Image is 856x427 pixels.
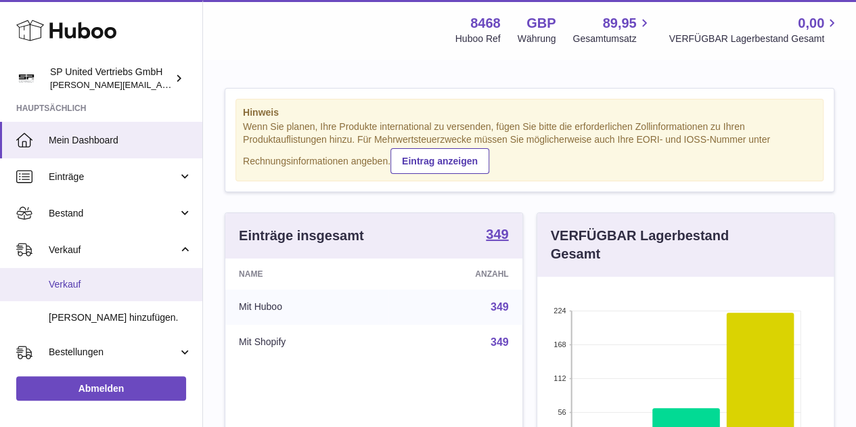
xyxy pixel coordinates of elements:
[225,259,388,290] th: Name
[551,227,773,263] h3: VERFÜGBAR Lagerbestand Gesamt
[49,207,178,220] span: Bestand
[49,244,178,256] span: Verkauf
[50,66,172,91] div: SP United Vertriebs GmbH
[239,227,364,245] h3: Einträge insgesamt
[572,32,652,45] span: Gesamtumsatz
[225,325,388,360] td: Mit Shopify
[558,408,566,416] text: 56
[49,134,192,147] span: Mein Dashboard
[49,278,192,291] span: Verkauf
[49,346,178,359] span: Bestellungen
[526,14,556,32] strong: GBP
[225,290,388,325] td: Mit Huboo
[243,120,816,173] div: Wenn Sie planen, Ihre Produkte international zu versenden, fügen Sie bitte die erforderlichen Zol...
[390,148,489,174] a: Eintrag anzeigen
[491,336,509,348] a: 349
[50,79,271,90] span: [PERSON_NAME][EMAIL_ADDRESS][DOMAIN_NAME]
[491,301,509,313] a: 349
[49,171,178,183] span: Einträge
[243,106,816,119] strong: Hinweis
[388,259,522,290] th: Anzahl
[518,32,556,45] div: Währung
[455,32,501,45] div: Huboo Ref
[554,340,566,349] text: 168
[16,376,186,401] a: Abmelden
[554,307,566,315] text: 224
[16,68,37,89] img: tim@sp-united.com
[49,311,192,324] span: [PERSON_NAME] hinzufügen.
[602,14,636,32] span: 89,95
[470,14,501,32] strong: 8468
[572,14,652,45] a: 89,95 Gesamtumsatz
[486,227,508,244] a: 349
[486,227,508,241] strong: 349
[669,32,840,45] span: VERFÜGBAR Lagerbestand Gesamt
[554,374,566,382] text: 112
[798,14,824,32] span: 0,00
[669,14,840,45] a: 0,00 VERFÜGBAR Lagerbestand Gesamt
